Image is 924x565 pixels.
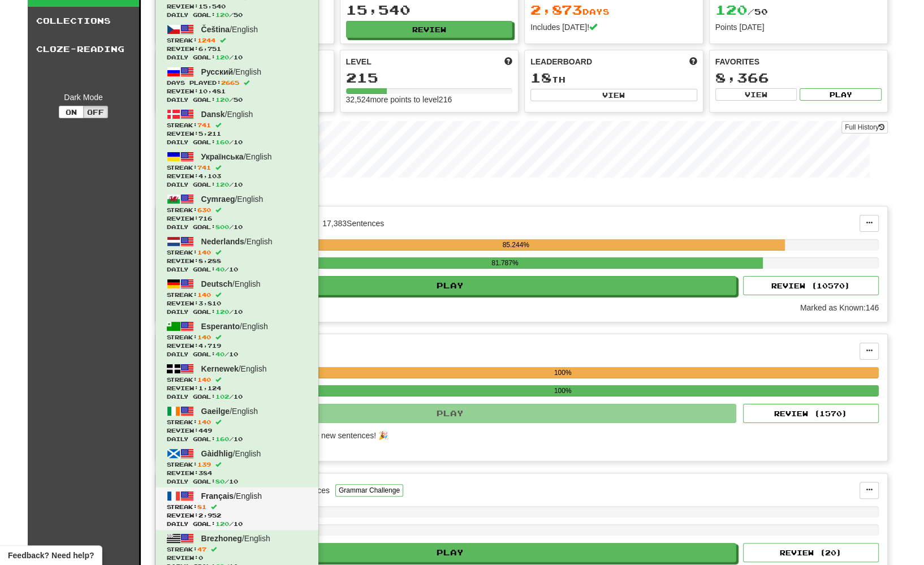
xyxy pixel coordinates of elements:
[167,180,307,189] span: Daily Goal: / 10
[28,7,139,35] a: Collections
[201,322,240,331] span: Esperanto
[167,163,307,172] span: Streak:
[201,237,244,246] span: Nederlands
[156,275,318,318] a: Deutsch/EnglishStreak:140 Review:3,810Daily Goal:120/10
[59,106,84,118] button: On
[201,195,235,204] span: Cymraeg
[800,88,882,101] button: Play
[201,279,232,288] span: Deutsch
[167,96,307,104] span: Daily Goal: / 50
[215,266,224,273] span: 40
[715,7,768,16] span: / 50
[167,172,307,180] span: Review: 4,103
[197,37,215,44] span: 1244
[83,106,108,118] button: Off
[156,233,318,275] a: Nederlands/EnglishStreak:140 Review:8,288Daily Goal:40/10
[743,543,879,562] button: Review (20)
[247,257,763,269] div: 81.787%
[167,520,307,528] span: Daily Goal: / 10
[800,302,879,313] div: Marked as Known: 146
[743,276,879,295] button: Review (10570)
[167,418,307,426] span: Streak:
[167,299,307,308] span: Review: 3,810
[335,484,403,497] button: Grammar Challenge
[715,88,797,101] button: View
[201,25,230,34] span: Čeština
[156,360,318,403] a: Kernewek/EnglishStreak:140 Review:1,124Daily Goal:102/10
[164,543,736,562] button: Play
[167,545,307,554] span: Streak:
[247,367,879,378] div: 100%
[715,21,882,33] div: Points [DATE]
[530,3,697,18] div: Day s
[156,63,318,106] a: Русский/EnglishDays Played:2665 Review:10,481Daily Goal:120/50
[167,511,307,520] span: Review: 2,952
[530,89,697,101] button: View
[221,79,239,86] span: 2665
[167,45,307,53] span: Review: 6,751
[215,478,224,485] span: 80
[197,546,206,553] span: 47
[197,249,211,256] span: 140
[167,265,307,274] span: Daily Goal: / 10
[167,503,307,511] span: Streak:
[346,21,513,38] button: Review
[167,79,307,87] span: Days Played:
[201,534,270,543] span: / English
[164,276,736,295] button: Play
[201,110,225,119] span: Dansk
[197,503,206,510] span: 81
[201,364,267,373] span: / English
[164,430,872,441] div: Max reviews per round set to 0 and no more new sentences! 🎉
[346,71,513,85] div: 215
[201,491,262,501] span: / English
[197,376,211,383] span: 140
[215,96,229,103] span: 120
[167,426,307,435] span: Review: 449
[155,189,888,200] p: In Progress
[167,554,307,562] span: Review: 0
[197,122,211,128] span: 741
[156,21,318,63] a: Čeština/EnglishStreak:1244 Review:6,751Daily Goal:120/10
[167,36,307,45] span: Streak:
[167,11,307,19] span: Daily Goal: / 50
[167,350,307,359] span: Daily Goal: / 10
[167,121,307,130] span: Streak:
[201,152,244,161] span: Українська
[530,70,552,85] span: 18
[167,333,307,342] span: Streak:
[215,351,224,357] span: 40
[841,121,888,133] a: Full History
[156,318,318,360] a: Esperanto/EnglishStreak:140 Review:4,719Daily Goal:40/10
[715,2,748,18] span: 120
[215,139,229,145] span: 160
[197,291,211,298] span: 140
[167,53,307,62] span: Daily Goal: / 10
[215,54,229,61] span: 120
[201,449,233,458] span: Gàidhlig
[530,2,582,18] span: 2,873
[167,376,307,384] span: Streak:
[689,56,697,67] span: This week in points, UTC
[201,279,261,288] span: / English
[28,35,139,63] a: Cloze-Reading
[715,71,882,85] div: 8,366
[156,445,318,488] a: Gàidhlig/EnglishStreak:139 Review:384Daily Goal:80/10
[201,364,239,373] span: Kernewek
[8,550,94,561] span: Open feedback widget
[201,195,264,204] span: / English
[215,393,229,400] span: 102
[201,25,258,34] span: / English
[197,419,211,425] span: 140
[167,393,307,401] span: Daily Goal: / 10
[197,334,211,340] span: 140
[197,164,211,171] span: 741
[247,239,785,251] div: 85.244%
[201,110,253,119] span: / English
[167,223,307,231] span: Daily Goal: / 10
[346,56,372,67] span: Level
[201,534,242,543] span: Brezhoneg
[156,403,318,445] a: Gaeilge/EnglishStreak:140 Review:449Daily Goal:160/10
[530,71,697,85] div: th
[167,342,307,350] span: Review: 4,719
